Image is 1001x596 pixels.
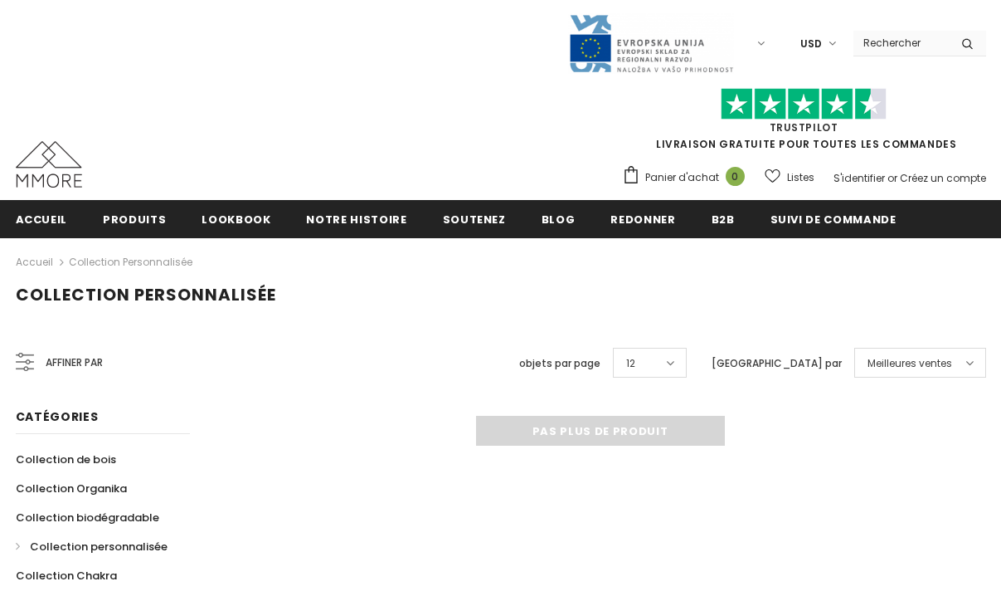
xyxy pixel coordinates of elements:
img: Cas MMORE [16,141,82,188]
a: Panier d'achat 0 [622,165,753,190]
a: soutenez [443,200,506,237]
label: [GEOGRAPHIC_DATA] par [712,355,842,372]
span: Catégories [16,408,99,425]
span: Lookbook [202,212,270,227]
span: 0 [726,167,745,186]
a: B2B [712,200,735,237]
span: Collection Chakra [16,568,117,584]
a: Javni Razpis [568,36,734,50]
a: Accueil [16,252,53,272]
a: Collection biodégradable [16,503,159,532]
a: Blog [542,200,576,237]
a: Listes [765,163,814,192]
span: Accueil [16,212,68,227]
a: Produits [103,200,166,237]
span: LIVRAISON GRATUITE POUR TOUTES LES COMMANDES [622,95,986,151]
span: Notre histoire [306,212,406,227]
a: Accueil [16,200,68,237]
img: Javni Razpis [568,13,734,74]
input: Search Site [853,31,949,55]
a: Créez un compte [900,171,986,185]
span: Collection de bois [16,452,116,467]
a: Collection personnalisée [16,532,168,561]
a: Collection Organika [16,474,127,503]
span: Blog [542,212,576,227]
a: TrustPilot [770,120,838,134]
span: Collection personnalisée [16,283,276,306]
a: S'identifier [833,171,885,185]
span: Panier d'achat [645,169,719,186]
span: Redonner [610,212,675,227]
a: Notre histoire [306,200,406,237]
a: Lookbook [202,200,270,237]
span: Affiner par [46,354,103,372]
span: Collection biodégradable [16,510,159,525]
a: Collection personnalisée [69,255,192,269]
span: Meilleures ventes [867,355,952,372]
a: Suivi de commande [770,200,897,237]
span: 12 [626,355,635,372]
a: Redonner [610,200,675,237]
a: Collection Chakra [16,561,117,590]
span: Listes [787,169,814,186]
img: Faites confiance aux étoiles pilotes [721,88,887,120]
a: Collection de bois [16,445,116,474]
label: objets par page [519,355,600,372]
span: soutenez [443,212,506,227]
span: B2B [712,212,735,227]
span: Produits [103,212,166,227]
span: Suivi de commande [770,212,897,227]
span: or [887,171,897,185]
span: Collection Organika [16,481,127,496]
span: USD [800,36,822,52]
span: Collection personnalisée [30,539,168,554]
